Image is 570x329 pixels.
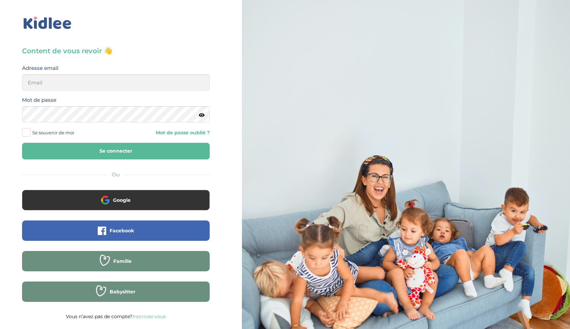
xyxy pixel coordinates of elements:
[22,74,210,91] input: Email
[22,220,210,241] button: Facebook
[110,288,135,295] span: Babysitter
[22,232,210,238] a: Facebook
[22,64,58,73] label: Adresse email
[113,197,131,204] span: Google
[113,258,132,265] span: Famille
[22,282,210,302] button: Babysitter
[101,196,110,204] img: google.png
[22,190,210,210] button: Google
[132,313,166,320] a: Inscrivez-vous
[22,201,210,208] a: Google
[112,171,120,178] span: Ou
[22,46,210,56] h3: Content de vous revoir 👋
[98,227,106,235] img: facebook.png
[110,227,134,234] span: Facebook
[22,293,210,299] a: Babysitter
[22,312,210,321] p: Vous n’avez pas de compte?
[32,128,74,137] span: Se souvenir de moi
[22,96,56,104] label: Mot de passe
[22,251,210,271] button: Famille
[121,130,209,136] a: Mot de passe oublié ?
[22,15,73,31] img: logo_kidlee_bleu
[22,143,210,159] button: Se connecter
[22,263,210,269] a: Famille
